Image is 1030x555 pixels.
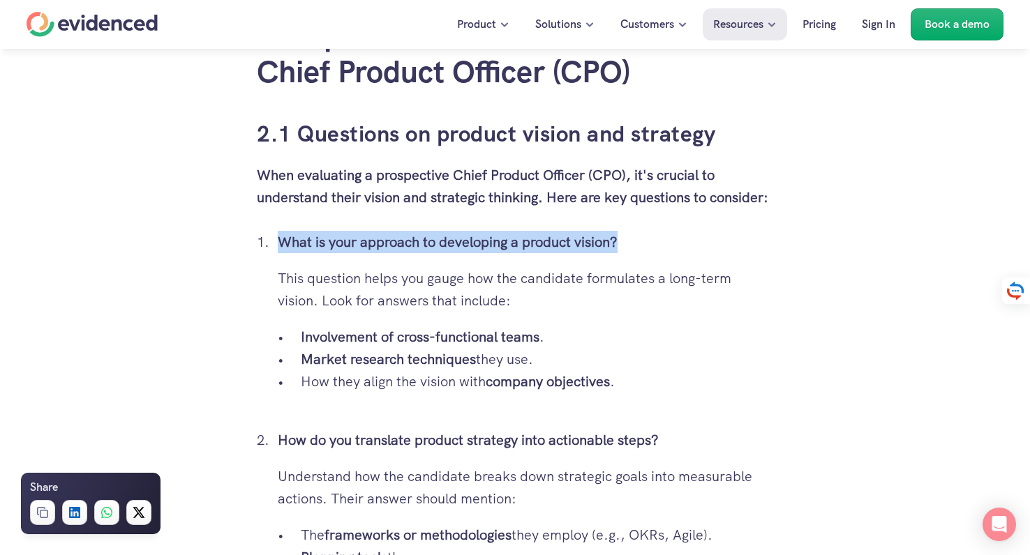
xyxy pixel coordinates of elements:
a: Pricing [792,8,846,40]
strong: What is your approach to developing a product vision? [278,233,618,251]
p: The they employ (e.g., OKRs, Agile). [301,524,773,546]
h6: Share [30,478,58,496]
p: Book a demo [925,15,990,33]
p: Product [457,15,496,33]
p: . [301,326,773,348]
strong: How do you translate product strategy into actionable steps? [278,431,659,449]
strong: Market research techniques [301,350,476,368]
p: Sign In [862,15,895,33]
div: Open Intercom Messenger [983,508,1016,541]
a: Sign In [851,8,906,40]
p: This question helps you gauge how the candidate formulates a long-term vision. Look for answers t... [278,267,773,312]
strong: company objectives [486,372,610,390]
p: Customers [620,15,674,33]
p: How they align the vision with . [301,370,773,393]
h3: 2.1 Questions on product vision and strategy [257,119,773,150]
a: Book a demo [911,8,1003,40]
p: Solutions [535,15,581,33]
strong: Involvement of cross-functional teams [301,328,539,346]
p: Resources [713,15,763,33]
p: Understand how the candidate breaks down strategic goals into measurable actions. Their answer sh... [278,465,773,510]
strong: frameworks or methodologies [324,526,512,544]
a: Home [27,12,158,37]
p: they use. [301,348,773,370]
p: Pricing [803,15,836,33]
strong: When evaluating a prospective Chief Product Officer (CPO), it's crucial to understand their visio... [257,166,768,206]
